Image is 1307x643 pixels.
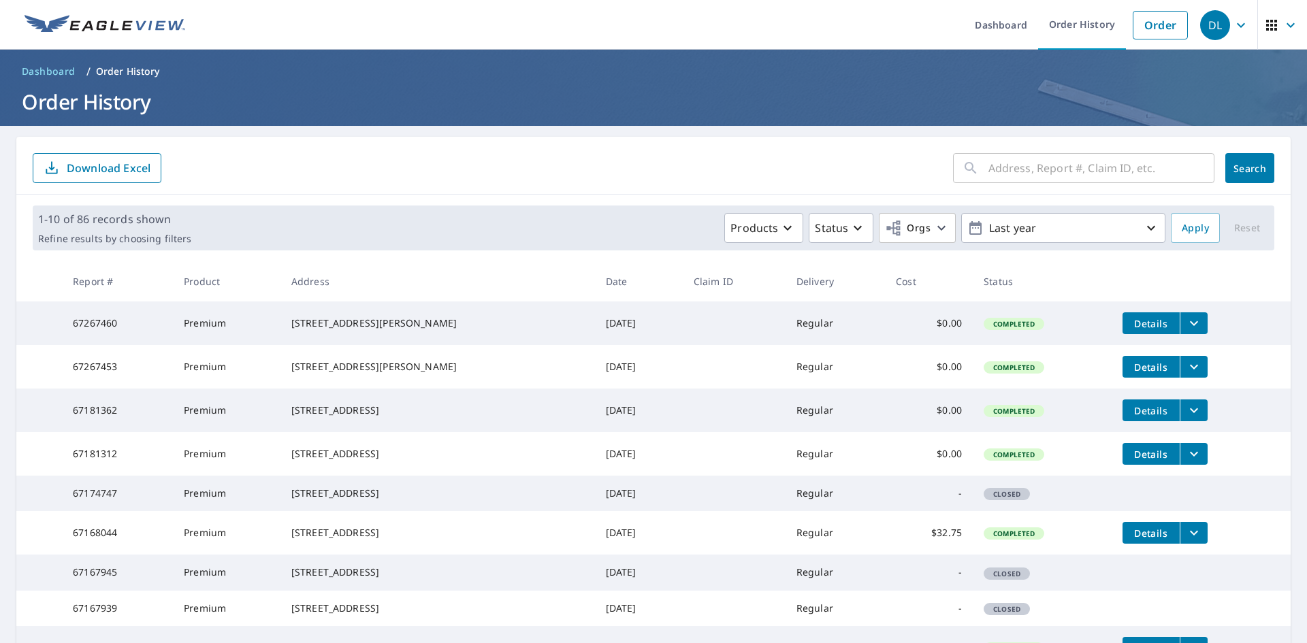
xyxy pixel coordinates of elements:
span: Details [1131,361,1172,374]
button: detailsBtn-67267460 [1123,312,1180,334]
td: [DATE] [595,591,683,626]
td: Regular [786,591,885,626]
span: Closed [985,489,1029,499]
button: detailsBtn-67181362 [1123,399,1180,421]
a: Dashboard [16,61,81,82]
td: Premium [173,511,280,555]
img: EV Logo [25,15,185,35]
td: 67181312 [62,432,173,476]
p: Order History [96,65,160,78]
td: Premium [173,345,280,389]
span: Closed [985,569,1029,578]
td: [DATE] [595,301,683,345]
div: [STREET_ADDRESS][PERSON_NAME] [291,316,584,330]
td: Regular [786,555,885,590]
td: Premium [173,555,280,590]
span: Details [1131,317,1172,330]
td: $0.00 [885,389,973,432]
span: Completed [985,363,1043,372]
td: 67167939 [62,591,173,626]
button: Products [724,213,803,243]
div: DL [1200,10,1230,40]
span: Details [1131,448,1172,461]
th: Report # [62,261,173,301]
td: [DATE] [595,345,683,389]
div: [STREET_ADDRESS] [291,601,584,615]
button: Apply [1171,213,1220,243]
td: [DATE] [595,476,683,511]
td: Regular [786,432,885,476]
a: Order [1133,11,1188,39]
td: 67167945 [62,555,173,590]
button: Last year [961,213,1165,243]
th: Claim ID [683,261,786,301]
button: filesDropdownBtn-67267453 [1180,356,1208,378]
th: Cost [885,261,973,301]
span: Search [1236,162,1263,175]
td: [DATE] [595,389,683,432]
nav: breadcrumb [16,61,1291,82]
td: 67181362 [62,389,173,432]
span: Completed [985,450,1043,459]
td: $32.75 [885,511,973,555]
div: [STREET_ADDRESS] [291,565,584,579]
span: Orgs [885,220,931,237]
p: Status [815,220,848,236]
td: Regular [786,476,885,511]
td: [DATE] [595,432,683,476]
span: Dashboard [22,65,76,78]
td: 67267453 [62,345,173,389]
h1: Order History [16,88,1291,116]
td: Regular [786,345,885,389]
button: Download Excel [33,153,161,183]
td: Premium [173,432,280,476]
td: $0.00 [885,432,973,476]
div: [STREET_ADDRESS] [291,447,584,461]
span: Details [1131,404,1172,417]
th: Date [595,261,683,301]
p: Refine results by choosing filters [38,233,191,245]
td: [DATE] [595,511,683,555]
td: $0.00 [885,345,973,389]
th: Product [173,261,280,301]
button: filesDropdownBtn-67168044 [1180,522,1208,544]
button: detailsBtn-67181312 [1123,443,1180,465]
div: [STREET_ADDRESS] [291,403,584,417]
td: - [885,476,973,511]
td: - [885,591,973,626]
td: $0.00 [885,301,973,345]
td: Premium [173,301,280,345]
span: Closed [985,604,1029,614]
li: / [86,63,91,80]
input: Address, Report #, Claim ID, etc. [988,149,1214,187]
td: 67174747 [62,476,173,511]
button: detailsBtn-67168044 [1123,522,1180,544]
td: Premium [173,591,280,626]
button: filesDropdownBtn-67267460 [1180,312,1208,334]
p: 1-10 of 86 records shown [38,211,191,227]
th: Delivery [786,261,885,301]
td: - [885,555,973,590]
span: Completed [985,319,1043,329]
p: Download Excel [67,161,150,176]
button: filesDropdownBtn-67181312 [1180,443,1208,465]
p: Products [730,220,778,236]
td: Premium [173,476,280,511]
th: Status [973,261,1112,301]
button: Search [1225,153,1274,183]
td: [DATE] [595,555,683,590]
td: Premium [173,389,280,432]
span: Completed [985,406,1043,416]
th: Address [280,261,595,301]
button: Orgs [879,213,956,243]
div: [STREET_ADDRESS] [291,526,584,540]
div: [STREET_ADDRESS][PERSON_NAME] [291,360,584,374]
button: detailsBtn-67267453 [1123,356,1180,378]
p: Last year [984,216,1143,240]
span: Apply [1182,220,1209,237]
span: Details [1131,527,1172,540]
button: Status [809,213,873,243]
td: 67168044 [62,511,173,555]
td: Regular [786,511,885,555]
td: Regular [786,301,885,345]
